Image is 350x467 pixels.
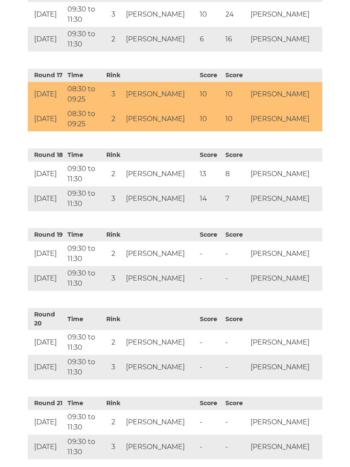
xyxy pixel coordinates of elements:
[102,355,124,380] td: 3
[65,69,103,82] th: Time
[102,27,124,52] td: 2
[223,27,249,52] td: 16
[102,229,124,242] th: Rink
[65,162,103,187] td: 09:30 to 11:30
[223,355,249,380] td: -
[198,107,223,132] td: 10
[65,229,103,242] th: Time
[248,331,322,355] td: [PERSON_NAME]
[124,27,198,52] td: [PERSON_NAME]
[248,242,322,267] td: [PERSON_NAME]
[198,410,223,435] td: -
[198,308,223,331] th: Score
[102,410,124,435] td: 2
[28,355,65,380] td: [DATE]
[28,107,65,132] td: [DATE]
[102,69,124,82] th: Rink
[223,82,249,107] td: 10
[248,162,322,187] td: [PERSON_NAME]
[248,107,322,132] td: [PERSON_NAME]
[124,242,198,267] td: [PERSON_NAME]
[28,331,65,355] td: [DATE]
[65,27,103,52] td: 09:30 to 11:30
[198,331,223,355] td: -
[65,242,103,267] td: 09:30 to 11:30
[248,82,322,107] td: [PERSON_NAME]
[65,308,103,331] th: Time
[102,162,124,187] td: 2
[124,3,198,27] td: [PERSON_NAME]
[198,162,223,187] td: 13
[198,3,223,27] td: 10
[198,242,223,267] td: -
[65,107,103,132] td: 08:30 to 09:25
[65,149,103,162] th: Time
[223,162,249,187] td: 8
[28,149,65,162] th: Round 18
[102,3,124,27] td: 3
[28,397,65,410] th: Round 21
[198,149,223,162] th: Score
[28,242,65,267] td: [DATE]
[102,308,124,331] th: Rink
[65,3,103,27] td: 09:30 to 11:30
[28,69,65,82] th: Round 17
[198,397,223,410] th: Score
[102,149,124,162] th: Rink
[102,187,124,212] td: 3
[28,162,65,187] td: [DATE]
[248,267,322,291] td: [PERSON_NAME]
[198,82,223,107] td: 10
[198,69,223,82] th: Score
[223,3,249,27] td: 24
[124,162,198,187] td: [PERSON_NAME]
[248,355,322,380] td: [PERSON_NAME]
[102,267,124,291] td: 3
[65,82,103,107] td: 08:30 to 09:25
[198,435,223,460] td: -
[102,397,124,410] th: Rink
[223,308,249,331] th: Score
[198,355,223,380] td: -
[198,229,223,242] th: Score
[28,229,65,242] th: Round 19
[223,267,249,291] td: -
[102,107,124,132] td: 2
[65,435,103,460] td: 09:30 to 11:30
[223,242,249,267] td: -
[65,355,103,380] td: 09:30 to 11:30
[65,267,103,291] td: 09:30 to 11:30
[223,69,249,82] th: Score
[28,82,65,107] td: [DATE]
[65,331,103,355] td: 09:30 to 11:30
[248,187,322,212] td: [PERSON_NAME]
[223,229,249,242] th: Score
[223,149,249,162] th: Score
[102,242,124,267] td: 2
[124,107,198,132] td: [PERSON_NAME]
[248,410,322,435] td: [PERSON_NAME]
[124,187,198,212] td: [PERSON_NAME]
[65,397,103,410] th: Time
[28,27,65,52] td: [DATE]
[223,107,249,132] td: 10
[102,435,124,460] td: 3
[28,308,65,331] th: Round 20
[124,435,198,460] td: [PERSON_NAME]
[124,331,198,355] td: [PERSON_NAME]
[28,187,65,212] td: [DATE]
[223,435,249,460] td: -
[248,27,322,52] td: [PERSON_NAME]
[102,331,124,355] td: 2
[124,410,198,435] td: [PERSON_NAME]
[102,82,124,107] td: 3
[124,355,198,380] td: [PERSON_NAME]
[223,331,249,355] td: -
[124,82,198,107] td: [PERSON_NAME]
[223,187,249,212] td: 7
[28,410,65,435] td: [DATE]
[248,3,322,27] td: [PERSON_NAME]
[124,267,198,291] td: [PERSON_NAME]
[28,267,65,291] td: [DATE]
[65,187,103,212] td: 09:30 to 11:30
